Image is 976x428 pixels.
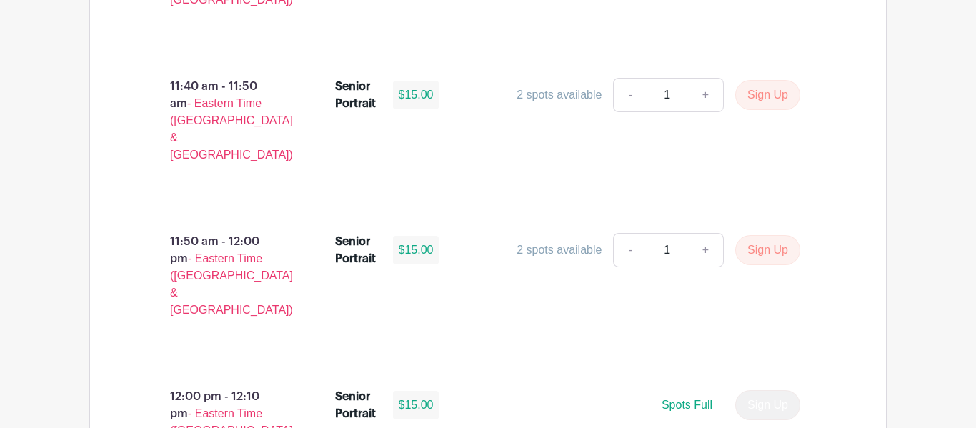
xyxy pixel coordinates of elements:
div: $15.00 [393,236,439,264]
a: - [613,233,646,267]
div: Senior Portrait [335,78,376,112]
a: + [688,233,724,267]
p: 11:50 am - 12:00 pm [136,227,312,324]
div: $15.00 [393,391,439,419]
div: $15.00 [393,81,439,109]
span: - Eastern Time ([GEOGRAPHIC_DATA] & [GEOGRAPHIC_DATA]) [170,252,293,316]
a: - [613,78,646,112]
p: 11:40 am - 11:50 am [136,72,312,169]
button: Sign Up [735,235,800,265]
div: 2 spots available [517,242,602,259]
div: Senior Portrait [335,233,376,267]
span: - Eastern Time ([GEOGRAPHIC_DATA] & [GEOGRAPHIC_DATA]) [170,97,293,161]
span: Spots Full [662,399,712,411]
button: Sign Up [735,80,800,110]
div: Senior Portrait [335,388,376,422]
a: + [688,78,724,112]
div: 2 spots available [517,86,602,104]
